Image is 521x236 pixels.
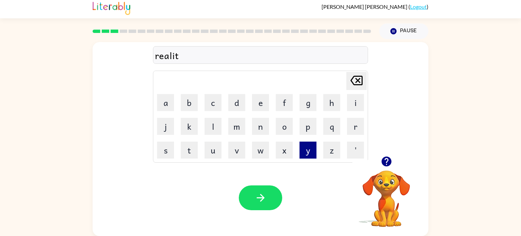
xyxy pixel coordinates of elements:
button: h [323,94,340,111]
button: p [300,118,316,135]
button: q [323,118,340,135]
button: a [157,94,174,111]
button: f [276,94,293,111]
button: c [205,94,221,111]
button: z [323,142,340,159]
button: d [228,94,245,111]
span: [PERSON_NAME] [PERSON_NAME] [322,3,408,10]
button: t [181,142,198,159]
button: m [228,118,245,135]
div: realit [155,48,366,62]
button: i [347,94,364,111]
button: y [300,142,316,159]
button: j [157,118,174,135]
button: o [276,118,293,135]
button: n [252,118,269,135]
button: u [205,142,221,159]
button: ' [347,142,364,159]
a: Logout [410,3,427,10]
button: g [300,94,316,111]
button: l [205,118,221,135]
button: s [157,142,174,159]
video: Your browser must support playing .mp4 files to use Literably. Please try using another browser. [352,160,420,228]
button: b [181,94,198,111]
button: w [252,142,269,159]
button: v [228,142,245,159]
button: r [347,118,364,135]
button: k [181,118,198,135]
div: ( ) [322,3,428,10]
button: x [276,142,293,159]
button: e [252,94,269,111]
button: Pause [379,23,428,39]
